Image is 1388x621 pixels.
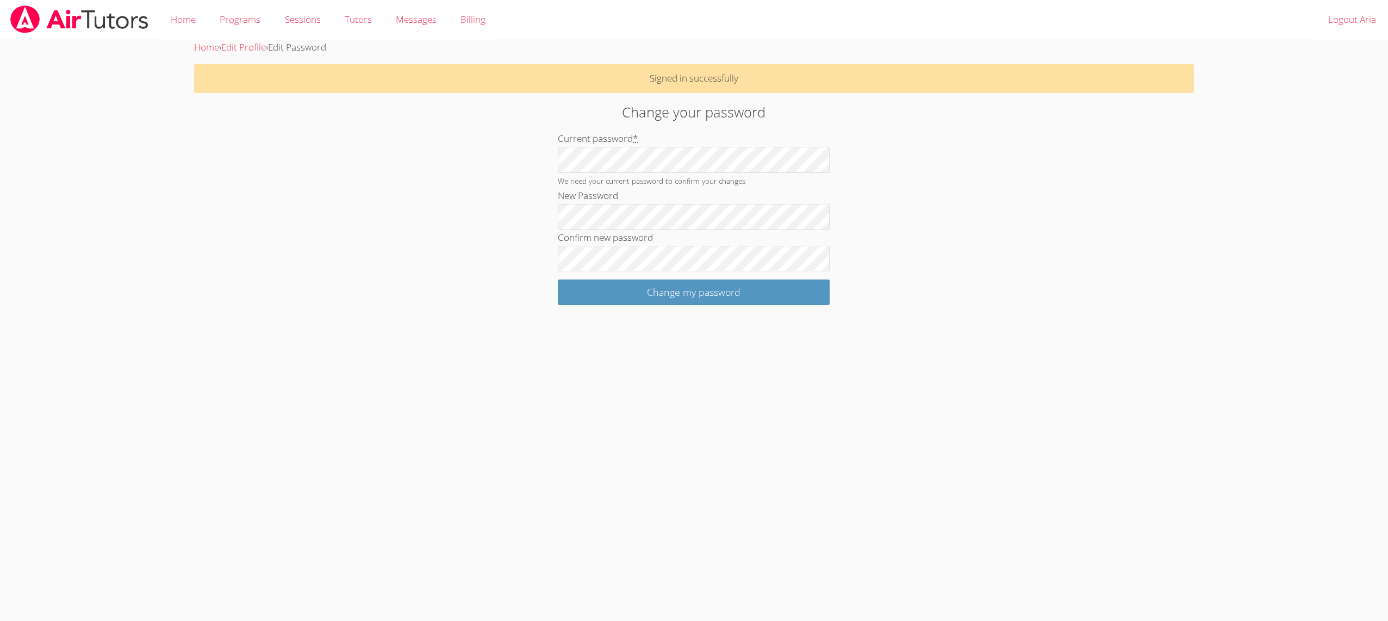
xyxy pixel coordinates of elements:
label: Current password [558,132,638,145]
span: Edit Password [268,41,326,53]
div: › › [194,40,1193,55]
span: Messages [396,13,437,26]
label: New Password [558,189,618,202]
abbr: required [633,132,638,145]
a: Home [194,41,219,53]
p: Signed in successfully [194,64,1193,93]
input: Change my password [558,280,830,305]
small: We need your current password to confirm your changes [558,176,745,186]
a: Edit Profile [221,41,266,53]
img: airtutors_banner-c4298cdbf04f3fff15de1276eac7730deb9818008684d7c2e4769d2f7ddbe033.png [9,5,150,33]
h2: Change your password [319,102,1069,122]
label: Confirm new password [558,231,653,244]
